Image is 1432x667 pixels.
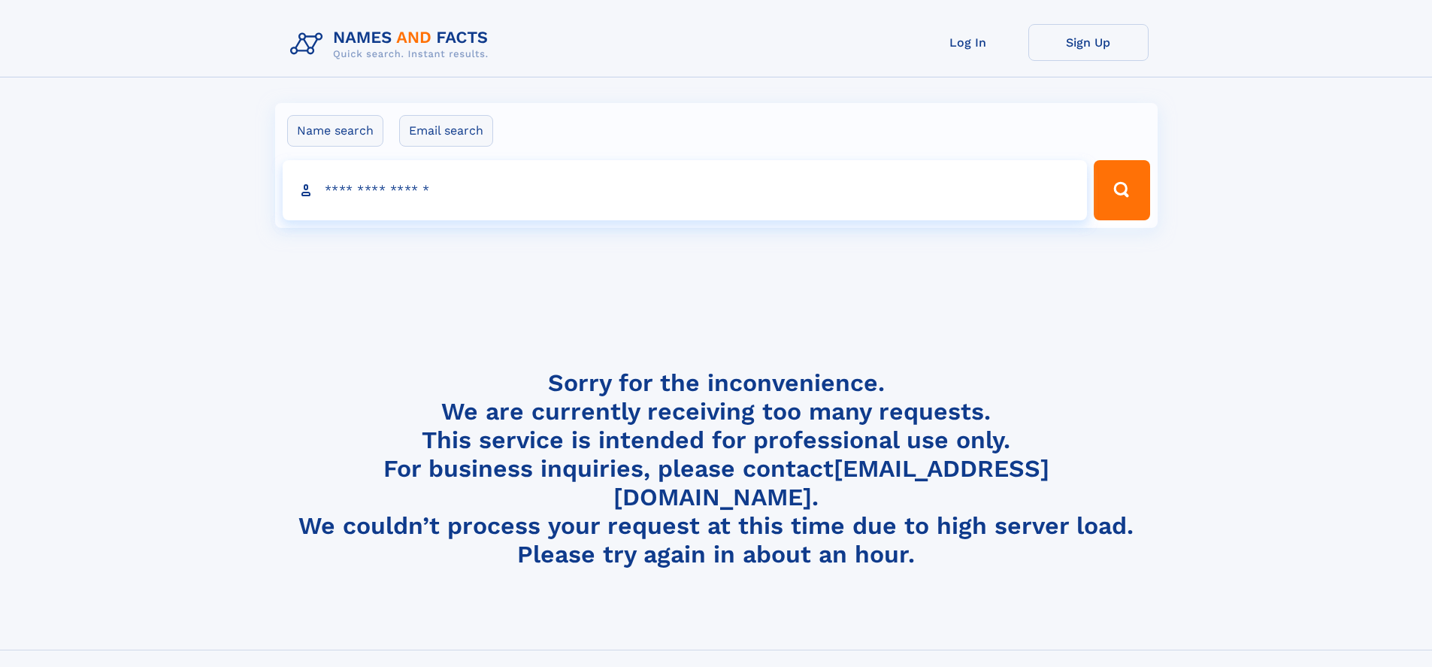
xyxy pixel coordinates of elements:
[284,368,1149,569] h4: Sorry for the inconvenience. We are currently receiving too many requests. This service is intend...
[613,454,1049,511] a: [EMAIL_ADDRESS][DOMAIN_NAME]
[283,160,1088,220] input: search input
[1028,24,1149,61] a: Sign Up
[287,115,383,147] label: Name search
[399,115,493,147] label: Email search
[1094,160,1149,220] button: Search Button
[908,24,1028,61] a: Log In
[284,24,501,65] img: Logo Names and Facts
